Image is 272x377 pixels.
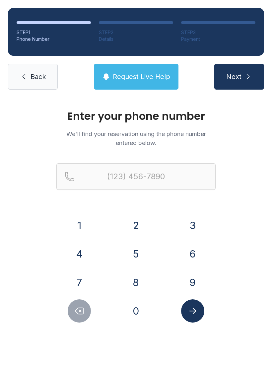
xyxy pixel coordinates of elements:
[31,72,46,81] span: Back
[17,29,91,36] div: STEP 1
[124,214,148,237] button: 2
[68,214,91,237] button: 1
[99,36,173,42] div: Details
[56,163,216,190] input: Reservation phone number
[99,29,173,36] div: STEP 2
[181,29,255,36] div: STEP 3
[226,72,241,81] span: Next
[68,242,91,265] button: 4
[68,299,91,323] button: Delete number
[124,271,148,294] button: 8
[17,36,91,42] div: Phone Number
[124,299,148,323] button: 0
[68,271,91,294] button: 7
[181,299,204,323] button: Submit lookup form
[181,271,204,294] button: 9
[181,214,204,237] button: 3
[181,242,204,265] button: 6
[56,111,216,121] h1: Enter your phone number
[181,36,255,42] div: Payment
[113,72,170,81] span: Request Live Help
[124,242,148,265] button: 5
[56,129,216,147] p: We'll find your reservation using the phone number entered below.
